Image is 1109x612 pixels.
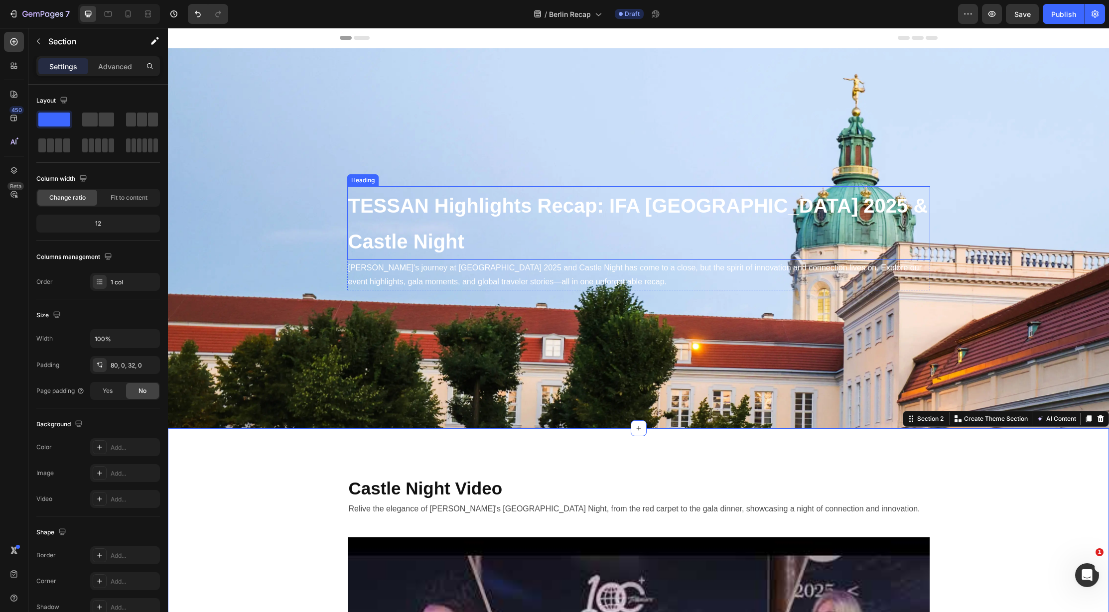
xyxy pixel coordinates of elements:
div: Add... [111,603,157,612]
div: Heading [181,148,209,157]
button: 7 [4,4,74,24]
p: Relive the elegance of [PERSON_NAME]'s [GEOGRAPHIC_DATA] Night, from the red carpet to the gala d... [181,474,761,489]
span: TESSAN Highlights Recap: IFA [GEOGRAPHIC_DATA] 2025 & Castle Night [180,167,760,225]
button: Publish [1043,4,1085,24]
div: Add... [111,469,157,478]
span: No [139,386,146,395]
div: Corner [36,577,56,586]
span: Save [1014,10,1031,18]
span: Berlin Recap [549,9,591,19]
button: AI Content [866,385,910,397]
div: Add... [111,495,157,504]
div: Section 2 [747,386,778,395]
div: Image [36,469,54,478]
div: Width [36,334,53,343]
input: Auto [91,330,159,348]
div: Background [36,418,85,431]
iframe: Intercom live chat [1075,563,1099,587]
span: Yes [103,386,113,395]
div: 1 col [111,278,157,287]
div: 12 [38,217,158,231]
p: Settings [49,61,77,72]
span: Draft [625,9,640,18]
p: 7 [65,8,70,20]
div: Add... [111,443,157,452]
div: 450 [9,106,24,114]
p: [PERSON_NAME]'s journey at [GEOGRAPHIC_DATA] 2025 and Castle Night has come to a close, but the s... [180,233,761,262]
div: Color [36,443,52,452]
div: Padding [36,361,59,369]
span: / [545,9,547,19]
span: Change ratio [49,193,86,202]
div: Add... [111,577,157,586]
iframe: Design area [168,28,1109,612]
div: Border [36,551,56,560]
div: Shape [36,526,68,539]
div: Column width [36,172,89,186]
div: Size [36,309,63,322]
div: Video [36,494,52,503]
div: Beta [7,182,24,190]
p: Create Theme Section [796,386,860,395]
div: Order [36,277,53,286]
div: Add... [111,551,157,560]
span: 1 [1096,548,1104,556]
h2: Castle Night Video [180,448,762,473]
button: Save [1006,4,1039,24]
div: Undo/Redo [188,4,228,24]
div: 80, 0, 32, 0 [111,361,157,370]
div: Publish [1051,9,1076,19]
div: Page padding [36,386,85,395]
div: Layout [36,94,70,108]
p: Section [48,35,130,47]
div: Shadow [36,603,59,612]
p: Advanced [98,61,132,72]
div: Columns management [36,250,114,264]
span: Fit to content [111,193,147,202]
